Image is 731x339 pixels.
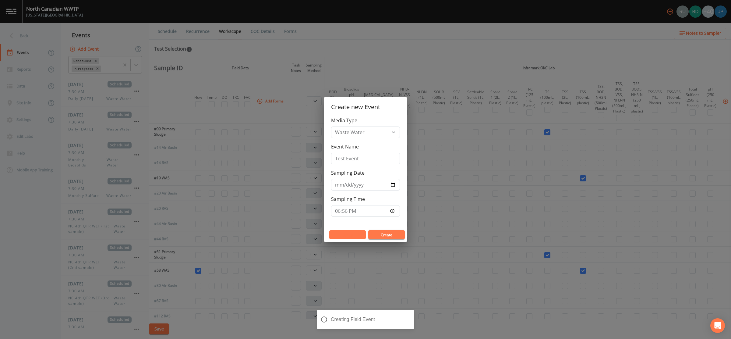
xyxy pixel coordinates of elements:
[324,97,407,117] h2: Create new Event
[331,117,357,124] label: Media Type
[331,143,359,150] label: Event Name
[317,310,414,329] div: Creating Field Event
[329,230,366,239] button: Cancel
[331,169,365,177] label: Sampling Date
[368,230,405,239] button: Create
[331,195,365,203] label: Sampling Time
[710,318,725,333] div: Open Intercom Messenger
